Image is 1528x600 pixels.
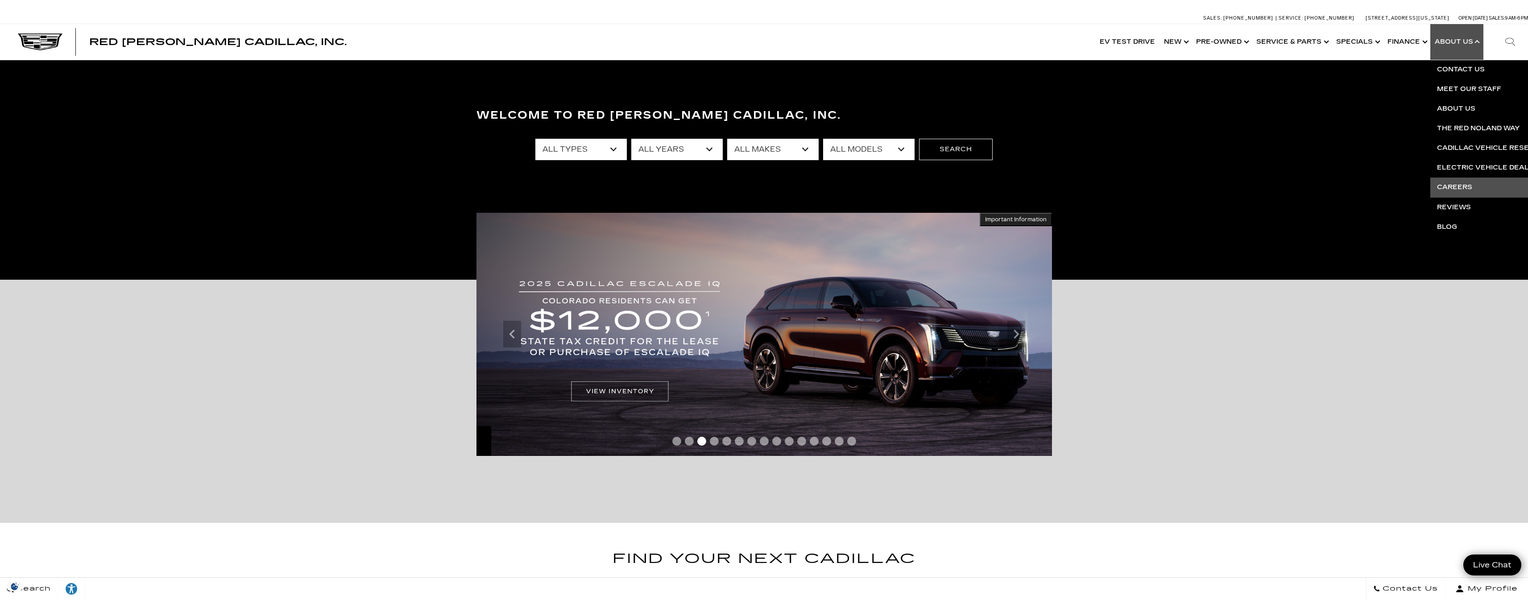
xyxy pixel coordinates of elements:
[1489,15,1505,21] span: Sales:
[1505,15,1528,21] span: 9 AM-6 PM
[1463,554,1521,575] a: Live Chat
[822,437,831,446] span: Go to slide 13
[1458,15,1488,21] span: Open [DATE]
[535,139,627,160] select: Filter by type
[835,437,844,446] span: Go to slide 14
[1159,24,1192,60] a: New
[89,37,347,46] a: Red [PERSON_NAME] Cadillac, Inc.
[476,548,1052,581] h2: Find Your Next Cadillac
[727,139,819,160] select: Filter by make
[1095,24,1159,60] a: EV Test Drive
[747,437,756,446] span: Go to slide 7
[1380,583,1438,595] span: Contact Us
[760,437,769,446] span: Go to slide 8
[89,37,347,47] span: Red [PERSON_NAME] Cadillac, Inc.
[58,582,85,596] div: Explore your accessibility options
[847,437,856,446] span: Go to slide 15
[980,213,1052,226] button: Important Information
[823,139,915,160] select: Filter by model
[476,213,1052,456] img: THE 2025 ESCALADE IQ IS ELIGIBLE FOR THE $3,500 COLORADO INNOVATIVE MOTOR VEHICLE TAX CREDIT
[14,583,51,595] span: Search
[772,437,781,446] span: Go to slide 9
[1366,15,1449,21] a: [STREET_ADDRESS][US_STATE]
[631,139,723,160] select: Filter by year
[722,437,731,446] span: Go to slide 5
[785,437,794,446] span: Go to slide 10
[1366,578,1445,600] a: Contact Us
[1252,24,1332,60] a: Service & Parts
[797,437,806,446] span: Go to slide 11
[1304,15,1354,21] span: [PHONE_NUMBER]
[1469,560,1516,570] span: Live Chat
[685,437,694,446] span: Go to slide 2
[1492,24,1528,60] div: Search
[1203,15,1222,21] span: Sales:
[985,216,1047,223] span: Important Information
[18,33,62,50] img: Cadillac Dark Logo with Cadillac White Text
[735,437,744,446] span: Go to slide 6
[1203,16,1275,21] a: Sales: [PHONE_NUMBER]
[1430,24,1483,60] a: About Us
[1223,15,1273,21] span: [PHONE_NUMBER]
[672,437,681,446] span: Go to slide 1
[919,139,993,160] button: Search
[1464,583,1518,595] span: My Profile
[710,437,719,446] span: Go to slide 4
[4,582,25,591] img: Opt-Out Icon
[1332,24,1383,60] a: Specials
[810,437,819,446] span: Go to slide 12
[697,437,706,446] span: Go to slide 3
[1279,15,1303,21] span: Service:
[58,578,85,600] a: Explore your accessibility options
[4,582,25,591] section: Click to Open Cookie Consent Modal
[1445,578,1528,600] button: Open user profile menu
[503,321,521,348] div: Previous
[476,107,1052,124] h3: Welcome to Red [PERSON_NAME] Cadillac, Inc.
[1275,16,1357,21] a: Service: [PHONE_NUMBER]
[1383,24,1430,60] a: Finance
[1192,24,1252,60] a: Pre-Owned
[1007,321,1025,348] div: Next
